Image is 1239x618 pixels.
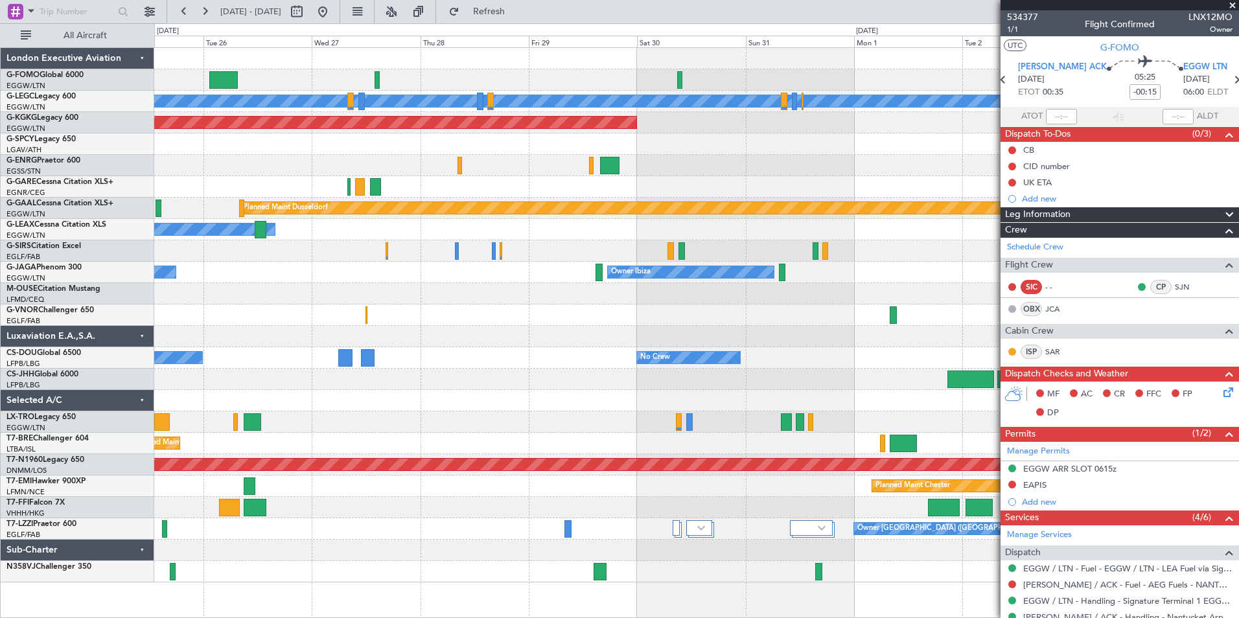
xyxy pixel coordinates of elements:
a: T7-N1960Legacy 650 [6,456,84,464]
span: LX-TRO [6,413,34,421]
span: 1/1 [1007,24,1038,35]
a: SJN [1175,281,1204,293]
button: All Aircraft [14,25,141,46]
span: ALDT [1197,110,1218,123]
a: T7-BREChallenger 604 [6,435,89,442]
a: Manage Permits [1007,445,1070,458]
a: LX-TROLegacy 650 [6,413,76,421]
div: Add new [1022,496,1233,507]
div: Fri 29 [529,36,637,47]
span: [DATE] [1183,73,1210,86]
a: N358VJChallenger 350 [6,563,91,571]
span: G-SPCY [6,135,34,143]
a: EGLF/FAB [6,252,40,262]
a: G-LEAXCessna Citation XLS [6,221,106,229]
span: 06:00 [1183,86,1204,99]
a: EGSS/STN [6,166,41,176]
a: G-FOMOGlobal 6000 [6,71,84,79]
a: Manage Services [1007,529,1072,542]
span: FP [1183,388,1192,401]
span: M-OUSE [6,285,38,293]
a: M-OUSECitation Mustang [6,285,100,293]
span: Cabin Crew [1005,324,1054,339]
span: T7-FFI [6,499,29,507]
a: CS-JHHGlobal 6000 [6,371,78,378]
div: CP [1150,280,1172,294]
span: CS-JHH [6,371,34,378]
div: Thu 28 [421,36,529,47]
div: ISP [1021,345,1042,359]
a: CS-DOUGlobal 6500 [6,349,81,357]
span: Flight Crew [1005,258,1053,273]
span: 534377 [1007,10,1038,24]
span: ATOT [1021,110,1043,123]
div: UK ETA [1023,177,1052,188]
input: Trip Number [40,2,114,21]
div: CID number [1023,161,1070,172]
span: (4/6) [1192,510,1211,524]
a: EGNR/CEG [6,188,45,198]
div: Sun 31 [746,36,854,47]
span: LNX12MO [1188,10,1233,24]
span: Dispatch [1005,545,1041,560]
a: EGGW / LTN - Fuel - EGGW / LTN - LEA Fuel via Signature in EGGW [1023,563,1233,574]
button: UTC [1004,40,1026,51]
span: Owner [1188,24,1233,35]
span: ETOT [1018,86,1039,99]
span: T7-N1960 [6,456,43,464]
a: T7-EMIHawker 900XP [6,477,86,485]
span: Leg Information [1005,207,1071,222]
div: Wed 27 [312,36,420,47]
div: OBX [1021,302,1042,316]
div: Tue 2 [962,36,1071,47]
input: --:-- [1046,109,1077,124]
span: Dispatch Checks and Weather [1005,367,1128,382]
span: (0/3) [1192,127,1211,141]
a: T7-LZZIPraetor 600 [6,520,76,528]
div: CB [1023,144,1034,155]
a: G-SPCYLegacy 650 [6,135,76,143]
a: [PERSON_NAME] / ACK - Fuel - AEG Fuels - NANTUCKET MEMORIAL - [PERSON_NAME] / ACK [1023,579,1233,590]
span: G-SIRS [6,242,31,250]
img: arrow-gray.svg [697,525,705,531]
a: LFPB/LBG [6,380,40,390]
a: G-GARECessna Citation XLS+ [6,178,113,186]
a: LTBA/ISL [6,444,36,454]
a: G-JAGAPhenom 300 [6,264,82,271]
a: Schedule Crew [1007,241,1063,254]
a: SAR [1045,346,1074,358]
a: LFPB/LBG [6,359,40,369]
a: EGGW/LTN [6,124,45,133]
a: G-ENRGPraetor 600 [6,157,80,165]
a: LFMD/CEQ [6,295,44,304]
a: EGLF/FAB [6,530,40,540]
span: G-KGKG [6,114,37,122]
span: G-GAAL [6,200,36,207]
a: T7-FFIFalcon 7X [6,499,65,507]
div: Tue 26 [203,36,312,47]
a: JCA [1045,303,1074,315]
a: LFMN/NCE [6,487,45,497]
span: All Aircraft [34,31,137,40]
span: [DATE] - [DATE] [220,6,281,17]
span: CS-DOU [6,349,37,357]
a: EGGW/LTN [6,81,45,91]
a: G-GAALCessna Citation XLS+ [6,200,113,207]
span: G-LEAX [6,221,34,229]
a: LGAV/ATH [6,145,41,155]
span: Permits [1005,427,1036,442]
a: DNMM/LOS [6,466,47,475]
div: Flight Confirmed [1085,17,1155,31]
span: T7-LZZI [6,520,33,528]
span: G-GARE [6,178,36,186]
a: G-LEGCLegacy 600 [6,93,76,100]
div: [DATE] [157,26,179,37]
span: T7-BRE [6,435,33,442]
span: G-JAGA [6,264,36,271]
span: N358VJ [6,563,36,571]
div: Planned Maint Chester [875,476,950,496]
div: Mon 1 [854,36,962,47]
span: 00:35 [1043,86,1063,99]
span: [PERSON_NAME] ACK [1018,61,1107,74]
div: Owner Ibiza [611,262,651,282]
